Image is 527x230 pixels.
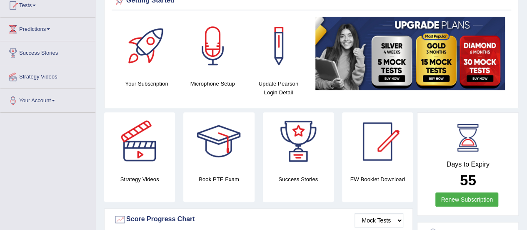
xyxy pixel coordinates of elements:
[184,79,241,88] h4: Microphone Setup
[114,213,403,226] div: Score Progress Chart
[315,17,505,90] img: small5.jpg
[0,41,95,62] a: Success Stories
[250,79,307,97] h4: Update Pearson Login Detail
[0,65,95,86] a: Strategy Videos
[0,18,95,38] a: Predictions
[118,79,175,88] h4: Your Subscription
[435,192,498,207] a: Renew Subscription
[263,175,334,184] h4: Success Stories
[427,161,509,168] h4: Days to Expiry
[342,175,413,184] h4: EW Booklet Download
[460,172,476,188] b: 55
[104,175,175,184] h4: Strategy Videos
[183,175,254,184] h4: Book PTE Exam
[0,89,95,110] a: Your Account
